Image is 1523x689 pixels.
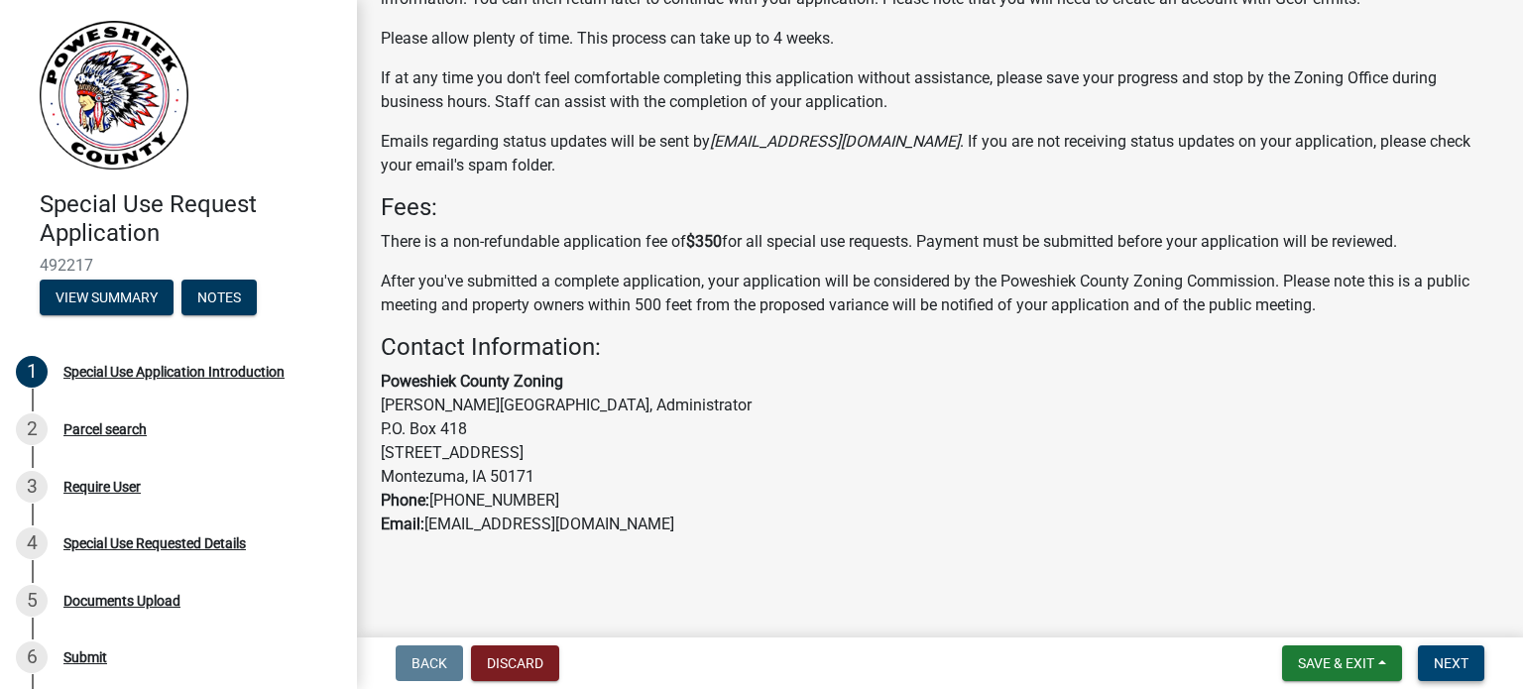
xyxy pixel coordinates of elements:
button: Save & Exit [1282,645,1402,681]
div: 6 [16,641,48,673]
h4: Fees: [381,193,1499,222]
button: View Summary [40,280,174,315]
h4: Special Use Request Application [40,190,341,248]
h4: Contact Information: [381,333,1499,362]
button: Back [396,645,463,681]
div: 5 [16,585,48,617]
button: Discard [471,645,559,681]
span: Next [1434,655,1468,671]
div: Submit [63,650,107,664]
button: Notes [181,280,257,315]
span: Back [411,655,447,671]
strong: Poweshiek County Zoning [381,372,563,391]
p: [PERSON_NAME][GEOGRAPHIC_DATA], Administrator P.O. Box 418 [STREET_ADDRESS] Montezuma, IA 50171 [... [381,370,1499,536]
wm-modal-confirm: Summary [40,290,174,306]
p: There is a non-refundable application fee of for all special use requests. Payment must be submit... [381,230,1499,254]
div: 4 [16,527,48,559]
p: Please allow plenty of time. This process can take up to 4 weeks. [381,27,1499,51]
span: Save & Exit [1298,655,1374,671]
wm-modal-confirm: Notes [181,290,257,306]
div: Special Use Requested Details [63,536,246,550]
i: [EMAIL_ADDRESS][DOMAIN_NAME] [710,132,960,151]
div: Documents Upload [63,594,180,608]
div: 1 [16,356,48,388]
img: Poweshiek County, IA [40,21,188,170]
div: Special Use Application Introduction [63,365,285,379]
p: If at any time you don't feel comfortable completing this application without assistance, please ... [381,66,1499,114]
p: Emails regarding status updates will be sent by . If you are not receiving status updates on your... [381,130,1499,177]
strong: $350 [686,232,722,251]
div: 3 [16,471,48,503]
strong: Phone: [381,491,429,510]
button: Next [1418,645,1484,681]
p: After you've submitted a complete application, your application will be considered by the Poweshi... [381,270,1499,317]
span: 492217 [40,256,317,275]
div: Parcel search [63,422,147,436]
strong: Email: [381,515,424,533]
div: Require User [63,480,141,494]
div: 2 [16,413,48,445]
